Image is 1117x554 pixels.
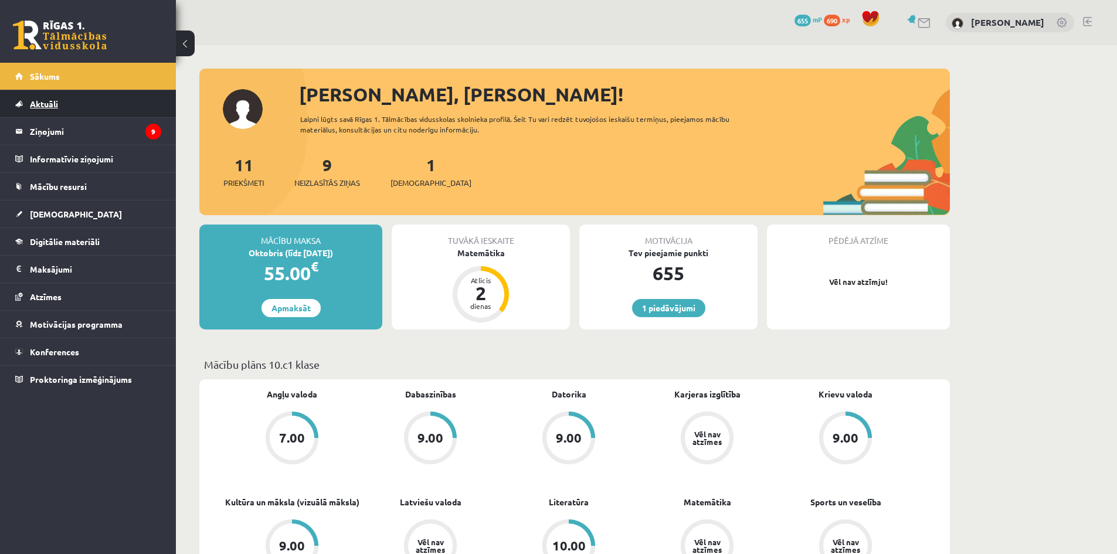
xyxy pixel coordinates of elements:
span: Neizlasītās ziņas [294,177,360,189]
span: Motivācijas programma [30,319,123,329]
span: Proktoringa izmēģinājums [30,374,132,385]
div: 10.00 [552,539,586,552]
img: Emīls Brakše [952,18,963,29]
div: dienas [463,303,498,310]
a: 7.00 [223,412,361,467]
a: Matemātika Atlicis 2 dienas [392,247,570,324]
div: Pēdējā atzīme [767,225,950,247]
a: Karjeras izglītība [674,388,741,400]
span: Aktuāli [30,98,58,109]
div: Tuvākā ieskaite [392,225,570,247]
a: Rīgas 1. Tālmācības vidusskola [13,21,107,50]
span: mP [813,15,822,24]
span: Atzīmes [30,291,62,302]
legend: Ziņojumi [30,118,161,145]
a: 9Neizlasītās ziņas [294,154,360,189]
a: 690 xp [824,15,855,24]
a: Latviešu valoda [400,496,461,508]
div: Laipni lūgts savā Rīgas 1. Tālmācības vidusskolas skolnieka profilā. Šeit Tu vari redzēt tuvojošo... [300,114,751,135]
a: Sākums [15,63,161,90]
span: Priekšmeti [223,177,264,189]
a: 11Priekšmeti [223,154,264,189]
span: [DEMOGRAPHIC_DATA] [391,177,471,189]
a: [PERSON_NAME] [971,16,1044,28]
span: Sākums [30,71,60,81]
a: Sports un veselība [810,496,881,508]
span: 690 [824,15,840,26]
a: 9.00 [361,412,500,467]
a: Motivācijas programma [15,311,161,338]
a: Atzīmes [15,283,161,310]
a: 9.00 [500,412,638,467]
a: 655 mP [795,15,822,24]
a: Mācību resursi [15,173,161,200]
a: [DEMOGRAPHIC_DATA] [15,200,161,227]
div: 9.00 [279,539,305,552]
div: 2 [463,284,498,303]
div: Vēl nav atzīmes [691,538,724,553]
p: Mācību plāns 10.c1 klase [204,356,945,372]
a: Ziņojumi9 [15,118,161,145]
div: Motivācija [579,225,758,247]
a: Kultūra un māksla (vizuālā māksla) [225,496,359,508]
span: xp [842,15,850,24]
span: [DEMOGRAPHIC_DATA] [30,209,122,219]
a: Literatūra [549,496,589,508]
div: [PERSON_NAME], [PERSON_NAME]! [299,80,950,108]
legend: Informatīvie ziņojumi [30,145,161,172]
a: Dabaszinības [405,388,456,400]
span: € [311,258,318,275]
div: Tev pieejamie punkti [579,247,758,259]
a: 1[DEMOGRAPHIC_DATA] [391,154,471,189]
span: 655 [795,15,811,26]
a: Vēl nav atzīmes [638,412,776,467]
legend: Maksājumi [30,256,161,283]
a: Digitālie materiāli [15,228,161,255]
div: Matemātika [392,247,570,259]
a: Aktuāli [15,90,161,117]
div: Atlicis [463,277,498,284]
span: Konferences [30,346,79,357]
div: 655 [579,259,758,287]
a: Datorika [552,388,586,400]
div: 55.00 [199,259,382,287]
a: Konferences [15,338,161,365]
a: Maksājumi [15,256,161,283]
a: 1 piedāvājumi [632,299,705,317]
a: Proktoringa izmēģinājums [15,366,161,393]
div: 9.00 [556,431,582,444]
div: 9.00 [833,431,858,444]
a: Informatīvie ziņojumi [15,145,161,172]
div: Oktobris (līdz [DATE]) [199,247,382,259]
a: Matemātika [684,496,731,508]
div: Vēl nav atzīmes [414,538,447,553]
a: 9.00 [776,412,915,467]
span: Digitālie materiāli [30,236,100,247]
a: Angļu valoda [267,388,317,400]
div: Vēl nav atzīmes [691,430,724,446]
a: Apmaksāt [262,299,321,317]
p: Vēl nav atzīmju! [773,276,944,288]
div: Mācību maksa [199,225,382,247]
div: 9.00 [417,431,443,444]
a: Krievu valoda [819,388,872,400]
i: 9 [145,124,161,140]
span: Mācību resursi [30,181,87,192]
div: Vēl nav atzīmes [829,538,862,553]
div: 7.00 [279,431,305,444]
